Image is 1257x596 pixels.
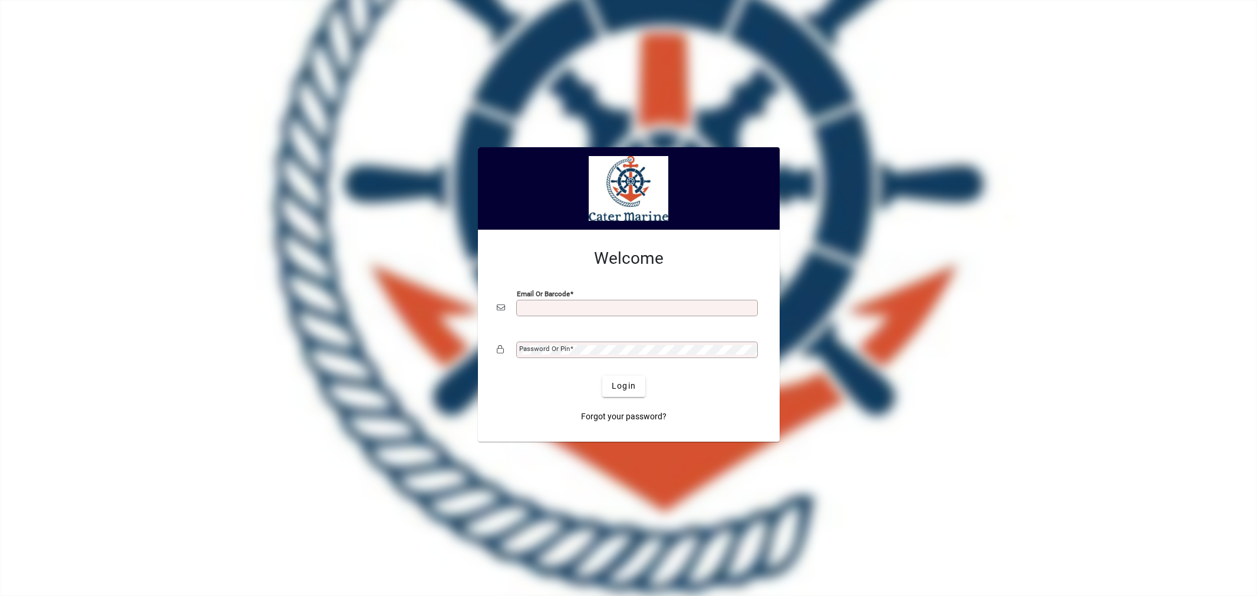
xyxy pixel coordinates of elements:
[576,406,671,428] a: Forgot your password?
[497,249,761,269] h2: Welcome
[612,380,636,392] span: Login
[581,410,667,423] span: Forgot your password?
[519,345,570,353] mat-label: Password or Pin
[602,376,645,397] button: Login
[517,289,570,297] mat-label: Email or Barcode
